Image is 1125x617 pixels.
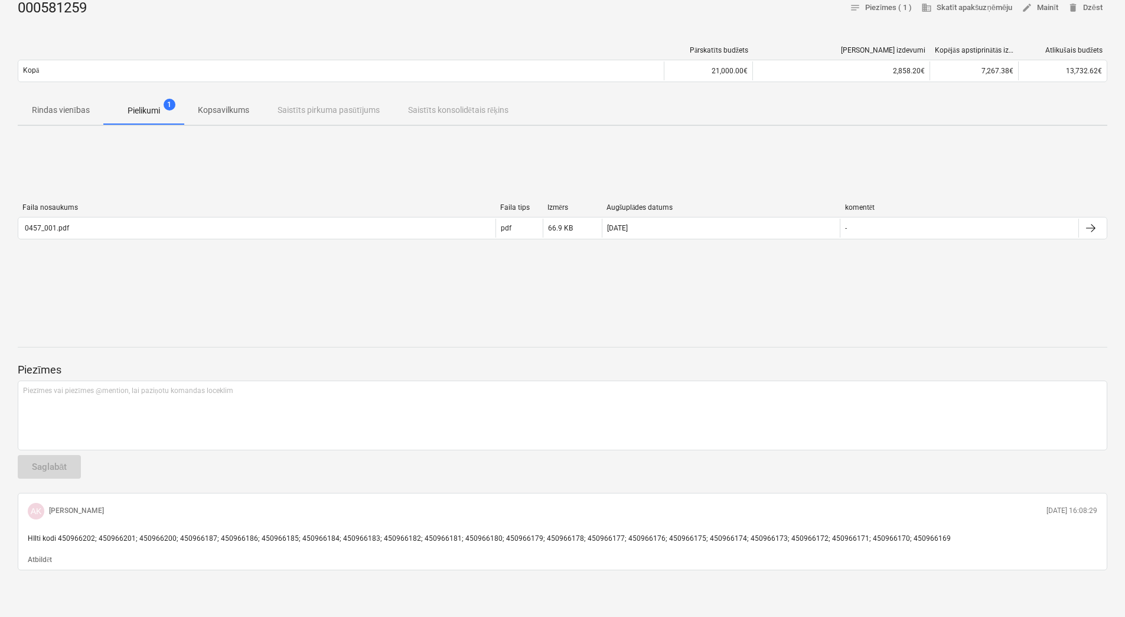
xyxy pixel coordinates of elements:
[1022,2,1032,13] span: edit
[607,224,628,232] div: [DATE]
[32,104,90,116] p: Rindas vienības
[845,203,1074,212] div: komentēt
[758,46,925,54] div: [PERSON_NAME] izdevumi
[1046,506,1097,516] p: [DATE] 16:08:29
[930,61,1018,80] div: 7,267.38€
[606,203,836,212] div: Augšuplādes datums
[1068,1,1103,15] span: Dzēst
[921,1,1012,15] span: Skatīt apakšuzņēmēju
[935,46,1014,55] div: Kopējās apstiprinātās izmaksas
[501,224,511,232] div: pdf
[850,1,912,15] span: Piezīmes ( 1 )
[921,2,932,13] span: business
[1066,67,1102,75] span: 13,732.62€
[31,506,42,516] span: AK
[198,104,249,116] p: Kopsavilkums
[23,224,69,232] div: 0457_001.pdf
[128,105,160,117] p: Pielikumi
[22,203,491,212] div: Faila nosaukums
[758,67,925,75] div: 2,858.20€
[547,203,597,212] div: Izmērs
[28,555,52,565] button: Atbildēt
[850,2,860,13] span: notes
[1068,2,1078,13] span: delete
[500,203,538,212] div: Faila tips
[23,66,39,76] p: Kopā
[164,99,175,111] span: 1
[49,506,104,516] p: [PERSON_NAME]
[18,363,1107,377] p: Piezīmes
[669,46,748,55] div: Pārskatīts budžets
[1022,1,1058,15] span: Mainīt
[28,534,951,543] span: HIlti kodi 450966202; 450966201; 450966200; 450966187; 450966186; 450966185; 450966184; 450966183...
[548,224,573,232] div: 66.9 KB
[28,503,44,519] div: Aleksandrs Kamerdinerovs
[1066,560,1125,617] iframe: Chat Widget
[845,224,847,232] div: -
[1023,46,1103,55] div: Atlikušais budžets
[664,61,752,80] div: 21,000.00€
